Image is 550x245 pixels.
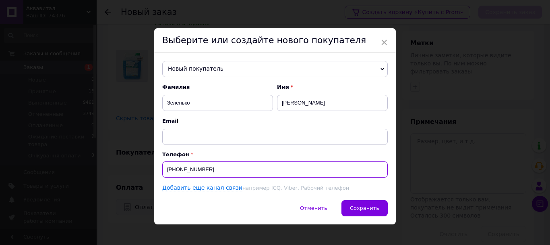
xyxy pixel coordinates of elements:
[300,205,327,211] span: Отменить
[162,117,388,125] span: Email
[162,151,388,157] p: Телефон
[380,36,388,49] span: ×
[341,200,388,216] button: Сохранить
[277,95,388,111] input: Например: Иван
[242,185,349,191] span: например ICQ, Viber, Рабочий телефон
[277,84,388,91] span: Имя
[162,95,273,111] input: Например: Иванов
[350,205,379,211] span: Сохранить
[162,61,388,77] span: Новый покупатель
[292,200,336,216] button: Отменить
[154,28,396,53] div: Выберите или создайте нового покупателя
[162,184,242,191] a: Добавить еще канал связи
[162,161,388,178] input: +38 096 0000000
[162,84,273,91] span: Фамилия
